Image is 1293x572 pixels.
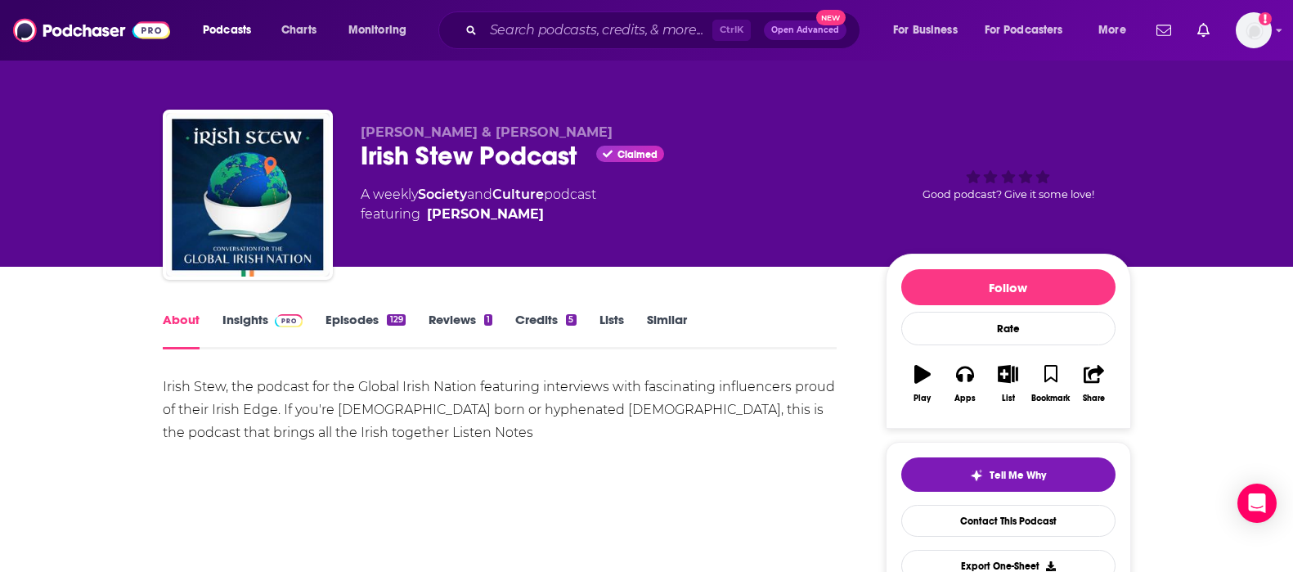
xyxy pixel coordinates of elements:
[163,376,837,444] div: Irish Stew, the podcast for the Global Irish Nation featuring interviews with fascinating influen...
[337,17,428,43] button: open menu
[348,19,406,42] span: Monitoring
[203,19,251,42] span: Podcasts
[1031,394,1070,403] div: Bookmark
[901,354,944,413] button: Play
[1236,12,1272,48] button: Show profile menu
[944,354,986,413] button: Apps
[1030,354,1072,413] button: Bookmark
[1150,16,1178,44] a: Show notifications dropdown
[1087,17,1147,43] button: open menu
[599,312,624,349] a: Lists
[483,17,712,43] input: Search podcasts, credits, & more...
[275,314,303,327] img: Podchaser Pro
[914,394,931,403] div: Play
[166,113,330,277] img: Irish Stew Podcast
[281,19,317,42] span: Charts
[974,17,1087,43] button: open menu
[901,269,1116,305] button: Follow
[816,10,846,25] span: New
[617,151,658,159] span: Claimed
[647,312,687,349] a: Similar
[427,205,544,224] a: Martin Nutty
[13,15,170,46] img: Podchaser - Follow, Share and Rate Podcasts
[985,19,1063,42] span: For Podcasters
[954,394,976,403] div: Apps
[467,187,492,202] span: and
[484,314,492,326] div: 1
[492,187,544,202] a: Culture
[1191,16,1216,44] a: Show notifications dropdown
[387,314,405,326] div: 129
[1083,394,1105,403] div: Share
[1237,484,1277,523] div: Open Intercom Messenger
[882,17,978,43] button: open menu
[361,124,613,140] span: [PERSON_NAME] & [PERSON_NAME]
[1236,12,1272,48] span: Logged in as idcontent
[901,457,1116,492] button: tell me why sparkleTell Me Why
[1002,394,1015,403] div: List
[1098,19,1126,42] span: More
[429,312,492,349] a: Reviews1
[222,312,303,349] a: InsightsPodchaser Pro
[361,185,596,224] div: A weekly podcast
[901,505,1116,537] a: Contact This Podcast
[712,20,751,41] span: Ctrl K
[515,312,576,349] a: Credits5
[1236,12,1272,48] img: User Profile
[1259,12,1272,25] svg: Add a profile image
[271,17,326,43] a: Charts
[986,354,1029,413] button: List
[886,124,1131,226] div: Good podcast? Give it some love!
[923,188,1094,200] span: Good podcast? Give it some love!
[454,11,876,49] div: Search podcasts, credits, & more...
[970,469,983,482] img: tell me why sparkle
[325,312,405,349] a: Episodes129
[764,20,846,40] button: Open AdvancedNew
[191,17,272,43] button: open menu
[901,312,1116,345] div: Rate
[1072,354,1115,413] button: Share
[163,312,200,349] a: About
[418,187,467,202] a: Society
[990,469,1046,482] span: Tell Me Why
[771,26,839,34] span: Open Advanced
[566,314,576,326] div: 5
[361,205,596,224] span: featuring
[893,19,958,42] span: For Business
